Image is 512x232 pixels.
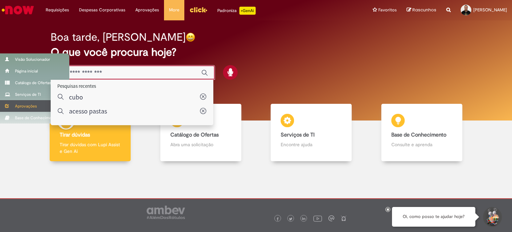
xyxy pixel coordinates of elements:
img: logo_footer_workplace.png [328,215,334,221]
span: Favoritos [378,7,397,13]
h2: O que você procura hoje? [51,46,462,58]
span: More [169,7,179,13]
img: ServiceNow [1,3,35,17]
b: Serviços de TI [281,132,315,138]
a: Catálogo de Ofertas Abra uma solicitação [146,104,256,162]
a: Serviços de TI Encontre ajuda [256,104,367,162]
button: Iniciar Conversa de Suporte [482,207,502,227]
img: logo_footer_ambev_rotulo_gray.png [147,206,185,219]
div: Padroniza [217,7,256,15]
b: Tirar dúvidas [60,132,90,138]
p: Consulte e aprenda [391,141,452,148]
b: Catálogo de Ofertas [170,132,219,138]
p: Abra uma solicitação [170,141,231,148]
h2: Boa tarde, [PERSON_NAME] [51,31,186,43]
span: Despesas Corporativas [79,7,125,13]
span: Requisições [46,7,69,13]
span: Rascunhos [412,7,436,13]
div: Oi, como posso te ajudar hoje? [392,207,475,227]
p: +GenAi [239,7,256,15]
img: click_logo_yellow_360x200.png [189,5,207,15]
span: [PERSON_NAME] [473,7,507,13]
img: logo_footer_linkedin.png [302,217,305,221]
img: logo_footer_naosei.png [341,215,347,221]
img: happy-face.png [186,32,195,42]
span: Aprovações [135,7,159,13]
a: Rascunhos [407,7,436,13]
b: Base de Conhecimento [391,132,446,138]
img: logo_footer_facebook.png [276,217,279,221]
a: Base de Conhecimento Consulte e aprenda [367,104,477,162]
p: Tirar dúvidas com Lupi Assist e Gen Ai [60,141,121,155]
img: logo_footer_twitter.png [289,217,292,221]
p: Encontre ajuda [281,141,342,148]
img: logo_footer_youtube.png [313,214,322,223]
a: Tirar dúvidas Tirar dúvidas com Lupi Assist e Gen Ai [35,104,146,162]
